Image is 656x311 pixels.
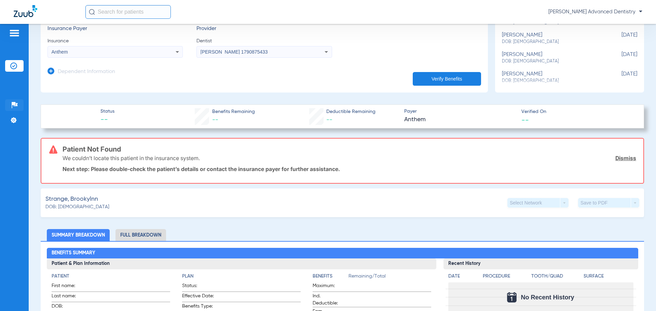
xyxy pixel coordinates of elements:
h3: Provider [196,26,332,32]
span: Strange, Brookylnn [45,195,98,203]
span: [DATE] [603,32,637,45]
h2: Benefits Summary [47,248,638,259]
div: [PERSON_NAME] [502,32,603,45]
app-breakdown-title: Benefits [313,273,348,282]
input: Search for patients [85,5,171,19]
app-breakdown-title: Procedure [483,273,529,282]
img: Calendar [507,292,517,302]
span: Status [100,108,114,115]
span: Dentist [196,38,332,44]
h4: Patient [52,273,170,280]
app-breakdown-title: Date [448,273,477,282]
div: [PERSON_NAME] [502,52,603,64]
span: Anthem [52,49,68,55]
span: Status: [182,282,216,292]
app-breakdown-title: Surface [584,273,633,282]
h4: Plan [182,273,301,280]
button: Verify Benefits [413,72,481,86]
app-breakdown-title: Tooth/Quad [531,273,581,282]
span: Maximum: [313,282,346,292]
span: DOB: [DEMOGRAPHIC_DATA] [502,58,603,65]
span: Insurance [47,38,183,44]
span: [DATE] [603,52,637,64]
span: [PERSON_NAME] Advanced Dentistry [548,9,642,15]
iframe: Chat Widget [622,278,656,311]
h3: Patient Not Found [63,146,636,153]
img: hamburger-icon [9,29,20,37]
span: Effective Date: [182,293,216,302]
li: Summary Breakdown [47,229,110,241]
div: [PERSON_NAME] [502,71,603,84]
span: Remaining/Total [348,273,431,282]
span: -- [521,116,529,123]
span: DOB: [DEMOGRAPHIC_DATA] [502,78,603,84]
h4: Benefits [313,273,348,280]
h3: Patient & Plan Information [47,258,436,269]
h3: Recent History [443,258,638,269]
span: [PERSON_NAME] 1790875433 [201,49,268,55]
span: [DATE] [603,71,637,84]
span: Anthem [404,115,516,124]
span: Ind. Deductible: [313,293,346,307]
span: First name: [52,282,85,292]
h4: Date [448,273,477,280]
p: Next step: Please double-check the patient’s details or contact the insurance payer for further a... [63,166,636,172]
p: We couldn’t locate this patient in the insurance system. [63,155,200,161]
h4: Surface [584,273,633,280]
span: Verified On [521,108,633,115]
span: Last name: [52,293,85,302]
h3: Dependent Information [58,69,115,75]
img: Search Icon [89,9,95,15]
span: -- [212,117,218,123]
h4: Tooth/Quad [531,273,581,280]
h3: Insurance Payer [47,26,183,32]
span: Deductible Remaining [326,108,375,115]
li: Full Breakdown [115,229,166,241]
h4: Procedure [483,273,529,280]
span: -- [326,117,332,123]
span: Benefits Remaining [212,108,255,115]
img: Zuub Logo [14,5,37,17]
span: -- [100,115,114,125]
span: Payer [404,108,516,115]
a: Dismiss [615,155,636,161]
img: error-icon [49,145,57,154]
span: DOB: [DEMOGRAPHIC_DATA] [45,203,109,211]
span: No Recent History [521,294,574,301]
span: DOB: [DEMOGRAPHIC_DATA] [502,39,603,45]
